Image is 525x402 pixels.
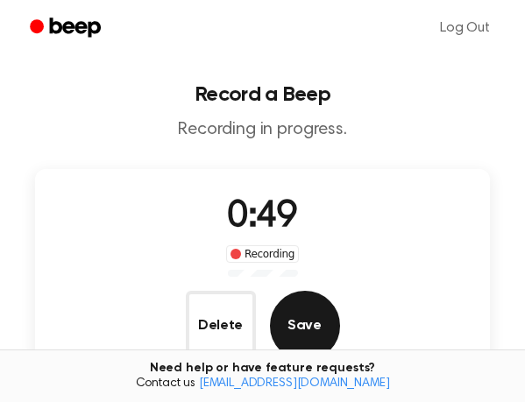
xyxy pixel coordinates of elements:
[226,245,299,263] div: Recording
[14,84,511,105] h1: Record a Beep
[227,199,297,236] span: 0:49
[18,11,117,46] a: Beep
[422,7,507,49] a: Log Out
[11,377,514,392] span: Contact us
[14,119,511,141] p: Recording in progress.
[186,291,256,361] button: Delete Audio Record
[270,291,340,361] button: Save Audio Record
[199,377,390,390] a: [EMAIL_ADDRESS][DOMAIN_NAME]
